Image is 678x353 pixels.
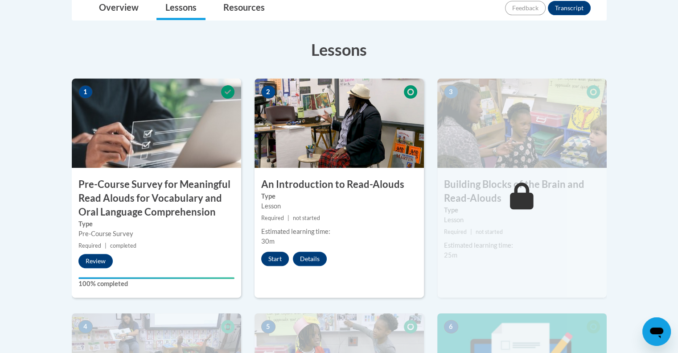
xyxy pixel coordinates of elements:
span: | [470,228,472,235]
span: 4 [78,320,93,333]
label: Type [78,219,234,229]
span: 3 [444,85,458,99]
button: Transcript [548,1,591,15]
span: 5 [261,320,275,333]
span: 25m [444,251,457,259]
div: Estimated learning time: [261,227,417,237]
div: Pre-Course Survey [78,229,234,239]
h3: Lessons [72,38,607,61]
label: Type [444,205,600,215]
span: not started [293,215,320,221]
span: | [105,242,107,249]
button: Review [78,254,113,268]
button: Start [261,252,289,266]
span: 1 [78,85,93,99]
h3: Pre-Course Survey for Meaningful Read Alouds for Vocabulary and Oral Language Comprehension [72,178,241,219]
h3: Building Blocks of the Brain and Read-Alouds [437,178,607,205]
div: Lesson [261,201,417,211]
button: Details [293,252,327,266]
h3: An Introduction to Read-Alouds [255,178,424,191]
span: Required [444,228,467,235]
label: 100% completed [78,279,234,289]
div: Estimated learning time: [444,241,600,250]
div: Your progress [78,277,234,279]
span: Required [78,242,101,249]
div: Lesson [444,215,600,225]
span: Required [261,215,284,221]
span: not started [476,228,503,235]
img: Course Image [72,79,241,168]
iframe: Button to launch messaging window [642,317,671,346]
span: completed [110,242,136,249]
span: 6 [444,320,458,333]
span: | [288,215,289,221]
label: Type [261,191,417,201]
button: Feedback [505,1,546,15]
img: Course Image [255,79,424,168]
span: 2 [261,85,275,99]
span: 30m [261,237,275,245]
img: Course Image [437,79,607,168]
